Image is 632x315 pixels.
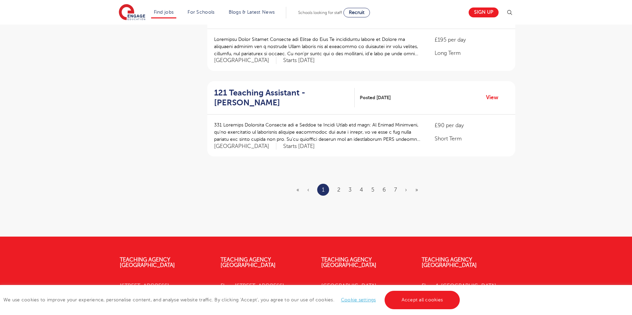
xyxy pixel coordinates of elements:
[120,257,175,268] a: Teaching Agency [GEOGRAPHIC_DATA]
[214,88,355,108] a: 121 Teaching Assistant - [PERSON_NAME]
[321,257,376,268] a: Teaching Agency [GEOGRAPHIC_DATA]
[298,10,342,15] span: Schools looking for staff
[415,187,418,193] a: Last
[214,36,421,57] p: Loremipsu Dolor Sitamet Consecte adi Elitse do Eius Te incididuntu labore et Dolore ma aliquaeni ...
[383,187,386,193] a: 6
[296,187,299,193] span: «
[469,7,499,17] a: Sign up
[349,187,352,193] a: 3
[360,187,363,193] a: 4
[349,10,364,15] span: Recruit
[343,8,370,17] a: Recruit
[394,187,397,193] a: 7
[371,187,374,193] a: 5
[229,10,275,15] a: Blogs & Latest News
[3,297,461,302] span: We use cookies to improve your experience, personalise content, and analyse website traffic. By c...
[337,187,340,193] a: 2
[283,57,315,64] p: Starts [DATE]
[214,143,276,150] span: [GEOGRAPHIC_DATA]
[486,93,503,102] a: View
[360,94,391,101] span: Posted [DATE]
[435,135,508,143] p: Short Term
[214,88,349,108] h2: 121 Teaching Assistant - [PERSON_NAME]
[119,4,145,21] img: Engage Education
[341,297,376,302] a: Cookie settings
[214,121,421,143] p: 331 Loremips Dolorsita Consecte adi e Seddoe te Incidi Utlab etd magn: Al Enimad Minimveni, qu’no...
[405,187,407,193] a: Next
[435,121,508,130] p: £90 per day
[322,185,324,194] a: 1
[188,10,214,15] a: For Schools
[221,257,276,268] a: Teaching Agency [GEOGRAPHIC_DATA]
[154,10,174,15] a: Find jobs
[307,187,309,193] span: ‹
[385,291,460,309] a: Accept all cookies
[435,49,508,57] p: Long Term
[283,143,315,150] p: Starts [DATE]
[422,257,477,268] a: Teaching Agency [GEOGRAPHIC_DATA]
[435,36,508,44] p: £195 per day
[214,57,276,64] span: [GEOGRAPHIC_DATA]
